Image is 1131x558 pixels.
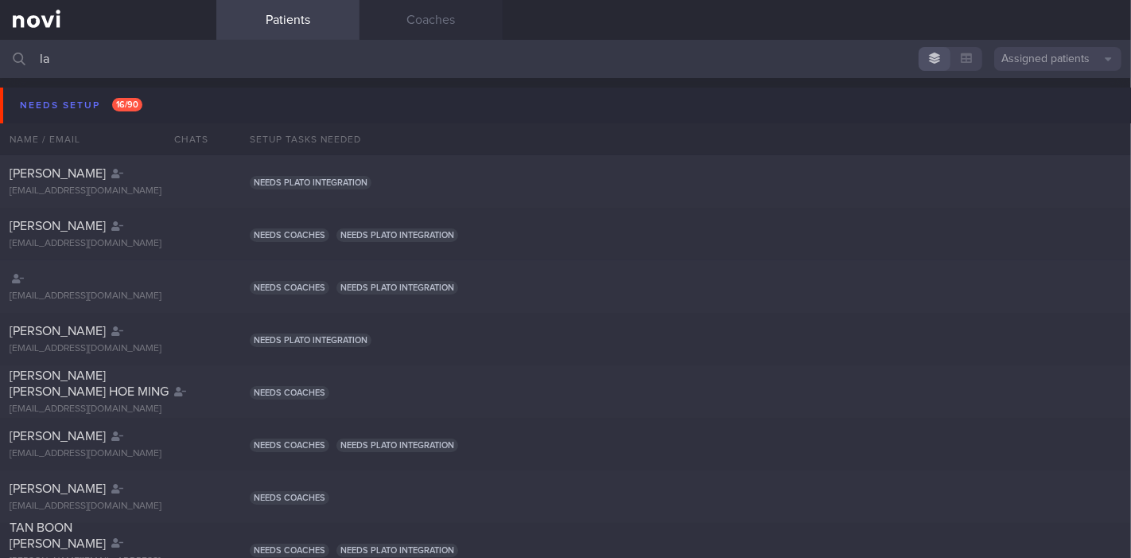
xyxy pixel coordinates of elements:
span: [PERSON_NAME] [10,325,106,338]
div: [EMAIL_ADDRESS][DOMAIN_NAME] [10,501,207,513]
span: Needs coaches [250,281,329,295]
span: Needs coaches [250,491,329,505]
div: Setup tasks needed [240,123,1131,155]
span: TAN BOON [PERSON_NAME] [10,521,106,550]
span: Needs coaches [250,544,329,557]
div: [EMAIL_ADDRESS][DOMAIN_NAME] [10,343,207,355]
span: Needs coaches [250,228,329,242]
div: [EMAIL_ADDRESS][DOMAIN_NAME] [10,291,207,302]
span: Needs plato integration [250,176,371,189]
div: [EMAIL_ADDRESS][DOMAIN_NAME] [10,185,207,197]
span: Needs plato integration [250,334,371,347]
div: [EMAIL_ADDRESS][DOMAIN_NAME] [10,448,207,460]
span: [PERSON_NAME] [10,220,106,232]
span: Needs plato integration [336,228,458,242]
span: [PERSON_NAME] [10,167,106,180]
span: 16 / 90 [112,98,142,111]
span: Needs coaches [250,386,329,400]
div: [EMAIL_ADDRESS][DOMAIN_NAME] [10,238,207,250]
span: Needs coaches [250,439,329,452]
span: Needs plato integration [336,544,458,557]
span: Needs plato integration [336,439,458,452]
div: Needs setup [16,95,146,116]
div: Chats [153,123,216,155]
span: [PERSON_NAME] [10,482,106,495]
span: Needs plato integration [336,281,458,295]
span: [PERSON_NAME] [PERSON_NAME] HOE MING [10,369,169,398]
div: [EMAIL_ADDRESS][DOMAIN_NAME] [10,404,207,416]
span: [PERSON_NAME] [10,430,106,443]
button: Assigned patients [994,47,1121,71]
